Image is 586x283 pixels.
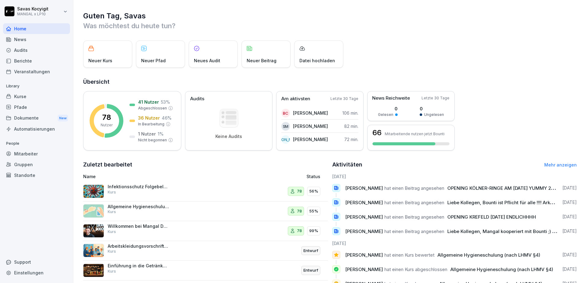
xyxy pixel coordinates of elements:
[345,266,383,272] span: [PERSON_NAME]
[562,228,577,234] p: [DATE]
[345,252,383,258] span: [PERSON_NAME]
[562,252,577,258] p: [DATE]
[102,114,111,121] p: 78
[3,170,70,181] div: Standorte
[83,160,328,169] h2: Zuletzt bearbeitet
[3,159,70,170] a: Gruppen
[332,240,577,247] h6: [DATE]
[17,6,48,12] p: Savas Kocyigit
[344,136,358,143] p: 72 min.
[161,99,170,105] p: 53 %
[299,57,335,64] p: Datei hochladen
[108,184,169,189] p: Infektionsschutz Folgebelehrung (nach §43 IfSG)
[3,148,70,159] a: Mitarbeiter
[58,115,68,122] div: New
[83,241,328,261] a: Arbeitskleidungsvorschriften für MitarbeiterKursEntwurf
[420,105,444,112] p: 0
[293,123,328,129] p: [PERSON_NAME]
[138,99,159,105] p: 41 Nutzer
[303,267,318,273] p: Entwurf
[190,95,204,102] p: Audits
[447,214,536,220] span: OPENING KREFELD [DATE] ENDLICHHHH
[384,200,444,205] span: hat einen Beitrag angesehen
[138,137,167,143] p: Nicht begonnen
[345,200,383,205] span: [PERSON_NAME]
[309,208,318,214] p: 55%
[108,243,169,249] p: Arbeitskleidungsvorschriften für Mitarbeiter
[562,266,577,272] p: [DATE]
[345,228,383,234] span: [PERSON_NAME]
[3,66,70,77] div: Veranstaltungen
[438,252,540,258] span: Allgemeine Hygieneschulung (nach LHMV §4)
[450,266,553,272] span: Allgemeine Hygieneschulung (nach LHMV §4)
[306,173,320,180] p: Status
[378,105,398,112] p: 0
[384,252,434,258] span: hat einen Kurs bewertet
[3,267,70,278] a: Einstellungen
[158,131,164,137] p: 1 %
[332,160,362,169] h2: Aktivitäten
[384,228,444,234] span: hat einen Beitrag angesehen
[88,57,112,64] p: Neuer Kurs
[342,110,358,116] p: 106 min.
[303,248,318,254] p: Entwurf
[138,121,164,127] p: In Bearbeitung
[309,188,318,194] p: 56%
[330,96,358,101] p: Letzte 30 Tage
[281,109,290,117] div: BC
[138,131,156,137] p: 1 Nutzer
[108,209,116,215] p: Kurs
[3,113,70,124] div: Dokumente
[108,263,169,269] p: Einführung in die Getränkeangebot bei Mangal Döner
[83,21,577,31] p: Was möchtest du heute tun?
[281,122,290,131] div: SM
[3,124,70,134] div: Automatisierungen
[83,11,577,21] h1: Guten Tag, Savas
[332,173,577,180] h6: [DATE]
[83,201,328,221] a: Allgemeine Hygieneschulung (nach LHMV §4)Kurs7855%
[138,105,167,111] p: Abgeschlossen
[345,185,383,191] span: [PERSON_NAME]
[297,208,302,214] p: 78
[83,221,328,241] a: Willkommen bei Mangal Döner x LP10Kurs7899%
[3,23,70,34] a: Home
[562,185,577,191] p: [DATE]
[297,188,302,194] p: 78
[3,102,70,113] a: Pfade
[3,55,70,66] a: Berichte
[344,123,358,129] p: 82 min.
[3,34,70,45] div: News
[108,204,169,209] p: Allgemeine Hygieneschulung (nach LHMV §4)
[83,244,104,257] img: fb1gkfo6bfjiaopu91h9jktb.png
[141,57,166,64] p: Neuer Pfad
[138,115,160,121] p: 36 Nutzer
[108,269,116,274] p: Kurs
[345,214,383,220] span: [PERSON_NAME]
[297,228,302,234] p: 78
[293,110,328,116] p: [PERSON_NAME]
[562,214,577,220] p: [DATE]
[562,199,577,205] p: [DATE]
[422,95,449,101] p: Letzte 30 Tage
[309,228,318,234] p: 99%
[83,78,577,86] h2: Übersicht
[194,57,220,64] p: Neues Audit
[83,204,104,218] img: gxsnf7ygjsfsmxd96jxi4ufn.png
[83,261,328,281] a: Einführung in die Getränkeangebot bei Mangal DönerKursEntwurf
[215,134,242,139] p: Keine Audits
[108,224,169,229] p: Willkommen bei Mangal Döner x LP10
[293,136,328,143] p: [PERSON_NAME]
[372,129,382,136] h3: 66
[384,185,444,191] span: hat einen Beitrag angesehen
[3,45,70,55] a: Audits
[3,91,70,102] a: Kurse
[108,249,116,254] p: Kurs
